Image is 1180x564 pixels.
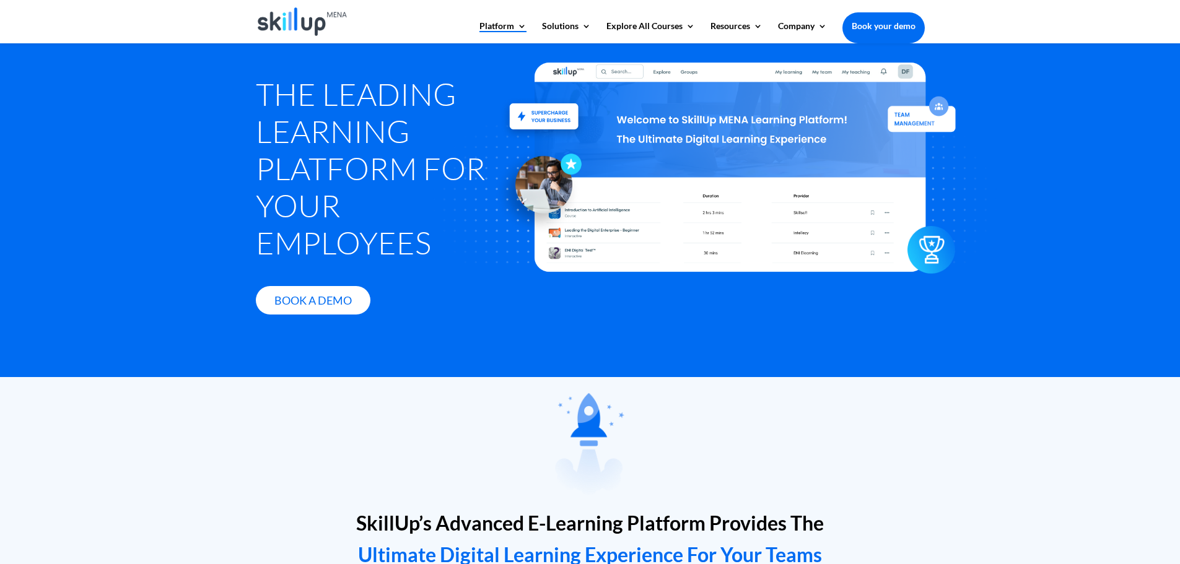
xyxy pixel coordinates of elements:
[500,85,588,131] img: Upskill and reskill your staff - SkillUp MENA
[842,12,925,40] a: Book your demo
[479,22,527,43] a: Platform
[606,22,695,43] a: Explore All Courses
[356,511,824,535] span: SkillUp’s Advanced E-Learning Platform Provides The
[542,22,591,43] a: Solutions
[258,7,347,36] img: Skillup Mena
[256,76,501,267] h1: The Leading Learning Platform for Your Employees
[778,22,827,43] a: Company
[908,235,956,283] img: icon2 - Skillup
[710,22,763,43] a: Resources
[1118,505,1180,564] iframe: Chat Widget
[555,393,624,495] img: rocket - Skillup
[256,286,370,315] a: Book A Demo
[493,143,582,232] img: icon - Skillup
